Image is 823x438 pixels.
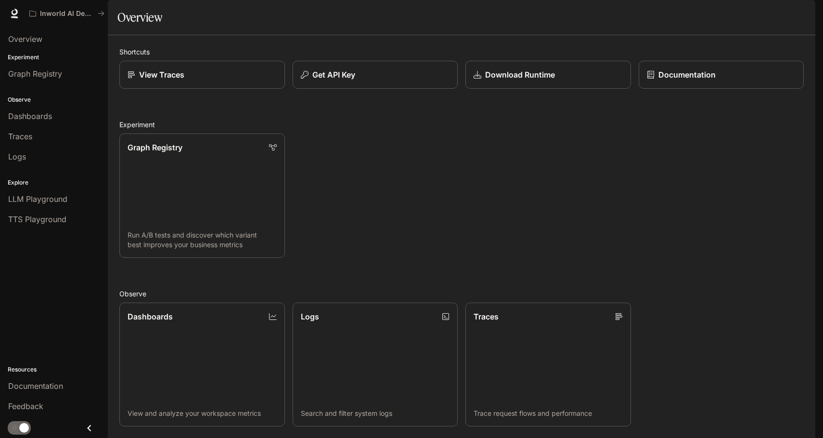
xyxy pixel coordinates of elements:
p: View Traces [139,69,184,80]
a: Graph RegistryRun A/B tests and discover which variant best improves your business metrics [119,133,285,258]
a: Download Runtime [465,61,631,89]
button: All workspaces [25,4,109,23]
p: Traces [474,311,499,322]
h2: Shortcuts [119,47,804,57]
p: Logs [301,311,319,322]
p: Get API Key [312,69,355,80]
a: DashboardsView and analyze your workspace metrics [119,303,285,427]
p: Search and filter system logs [301,409,450,418]
p: Documentation [658,69,716,80]
button: Get API Key [293,61,458,89]
p: Download Runtime [485,69,555,80]
a: Documentation [639,61,804,89]
p: Run A/B tests and discover which variant best improves your business metrics [128,230,277,250]
h1: Overview [117,8,162,27]
p: View and analyze your workspace metrics [128,409,277,418]
p: Graph Registry [128,142,182,153]
h2: Experiment [119,119,804,130]
a: View Traces [119,61,285,89]
p: Dashboards [128,311,173,322]
p: Inworld AI Demos [40,10,94,18]
p: Trace request flows and performance [474,409,623,418]
h2: Observe [119,289,804,299]
a: LogsSearch and filter system logs [293,303,458,427]
a: TracesTrace request flows and performance [465,303,631,427]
